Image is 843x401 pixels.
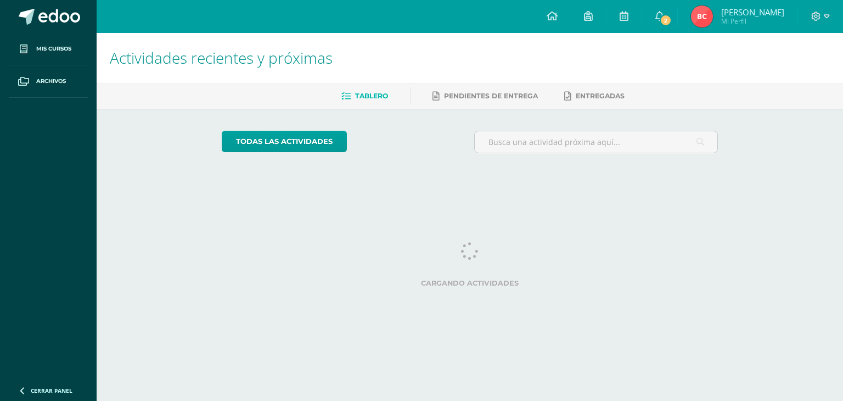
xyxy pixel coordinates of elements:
a: Entregadas [564,87,625,105]
span: Entregadas [576,92,625,100]
span: Mi Perfil [721,16,784,26]
label: Cargando actividades [222,279,718,287]
a: Tablero [341,87,388,105]
a: Archivos [9,65,88,98]
span: Tablero [355,92,388,100]
span: Actividades recientes y próximas [110,47,333,68]
span: Pendientes de entrega [444,92,538,100]
span: Cerrar panel [31,387,72,394]
a: Pendientes de entrega [432,87,538,105]
a: Mis cursos [9,33,88,65]
span: Archivos [36,77,66,86]
a: todas las Actividades [222,131,347,152]
span: 2 [660,14,672,26]
span: Mis cursos [36,44,71,53]
img: 17c67a586dd750e8405e0de56cc03a5e.png [691,5,713,27]
span: [PERSON_NAME] [721,7,784,18]
input: Busca una actividad próxima aquí... [475,131,718,153]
